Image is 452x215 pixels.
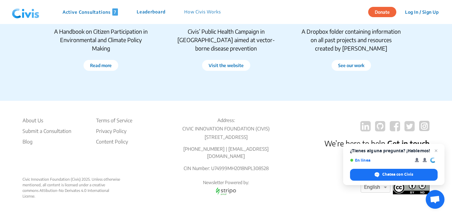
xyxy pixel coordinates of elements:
[368,7,396,17] button: Donate
[171,125,281,132] p: CIVIC INNOVATION FOUNDATION (CIVIS)
[213,186,239,197] img: stripo email logo
[202,60,250,71] button: Visit the website
[51,27,151,52] div: A Handbook on Citizen Participation in Environmental and Climate Policy Making
[96,138,132,145] li: Content Policy
[171,165,281,172] p: CIN Number: U74999MH2018NPL308528
[184,8,221,16] p: How Civis Works
[171,145,281,159] p: [PHONE_NUMBER] | [EMAIL_ADDRESS][DOMAIN_NAME]
[9,3,42,22] img: navlogo.png
[112,8,118,16] span: 7
[96,117,132,124] li: Terms of Service
[171,179,281,186] p: Newsletter Powered by:
[171,134,281,141] p: [STREET_ADDRESS]
[23,117,71,124] li: About Us
[84,60,118,71] button: Read more
[63,8,118,16] p: Active Consultations
[23,138,71,145] a: Blog
[332,60,371,71] button: See our work
[338,62,364,69] a: See our work
[171,117,281,124] p: Address:
[137,8,165,16] p: Leaderboard
[368,8,401,15] a: Donate
[382,172,413,177] span: Chatea con Civis
[401,7,443,17] button: Log In / Sign Up
[387,139,429,148] a: Get in touch
[393,181,429,194] img: footer logo
[209,62,244,69] a: Visit the website
[23,177,121,199] div: Civic Innovation Foundation (Civis) 2025. Unless otherwise mentioned, all content is licensed und...
[301,27,401,52] div: A Dropbox folder containing information on all past projects and resources created by [PERSON_NAME]
[96,127,132,135] li: Privacy Policy
[432,147,440,154] span: Cerrar el chat
[176,27,276,52] div: Civis’ Public Health Campaign in [GEOGRAPHIC_DATA] aimed at vector-borne disease prevention
[350,158,410,163] span: En línea
[350,148,438,153] span: ¿Tienes alguna pregunta? ¡Hablemos!
[90,62,112,69] a: Read more
[324,138,429,149] p: We’re here to help.
[350,169,438,181] div: Chatea con Civis
[426,190,444,209] div: Chat abierto
[23,127,71,135] li: Submit a Consultation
